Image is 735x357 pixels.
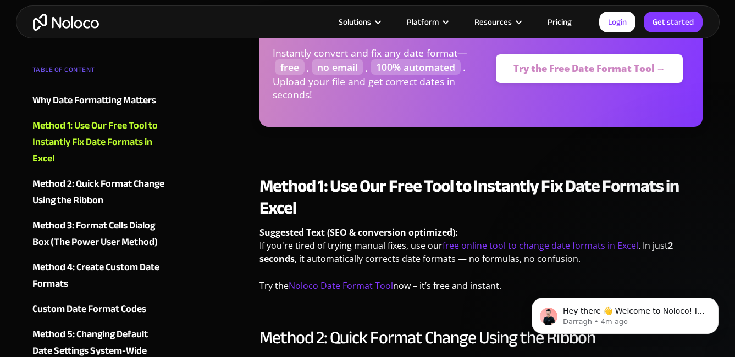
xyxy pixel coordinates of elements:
h2: Method 2: Quick Format Change Using the Ribbon [259,327,703,349]
p: Instantly convert and fix any date format— , , . Upload your file and get correct dates in seconds! [273,46,476,109]
strong: Suggested Text (SEO & conversion optimized): [259,226,458,238]
a: Custom Date Format Codes [32,301,165,317]
a: Why Date Formatting Matters [32,92,165,109]
strong: Method 1: Use Our Free Tool to Instantly Fix Date Formats in Excel [259,170,679,225]
a: Noloco Date Format Tool [289,280,393,292]
a: Try the Free Date Format Tool → [496,54,683,83]
a: Get started [644,12,703,32]
a: home [33,14,99,31]
iframe: Intercom notifications message [515,275,735,352]
div: TABLE OF CONTENT [32,62,165,83]
div: Custom Date Format Codes [32,301,146,317]
a: Pricing [534,15,585,29]
div: Solutions [325,15,393,29]
div: Resources [474,15,512,29]
div: Why Date Formatting Matters [32,92,156,109]
div: Platform [407,15,439,29]
div: Solutions [339,15,371,29]
a: Method 1: Use Our Free Tool to Instantly Fix Date Formats in Excel [32,118,165,167]
span: no email [312,59,363,75]
p: If you're tired of trying manual fixes, use our . In just , it automatically corrects date format... [259,226,703,274]
a: Method 3: Format Cells Dialog Box (The Power User Method) [32,217,165,250]
div: Resources [461,15,534,29]
strong: 2 seconds [259,239,673,265]
a: free online tool to change date formats in Excel [443,239,638,252]
span: 100% automated [371,59,461,75]
p: Try the now – it’s free and instant. [259,279,703,300]
a: Method 2: Quick Format Change Using the Ribbon [32,176,165,209]
div: Platform [393,15,461,29]
span: free [275,59,305,75]
a: Login [599,12,635,32]
a: Method 4: Create Custom Date Formats [32,259,165,292]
